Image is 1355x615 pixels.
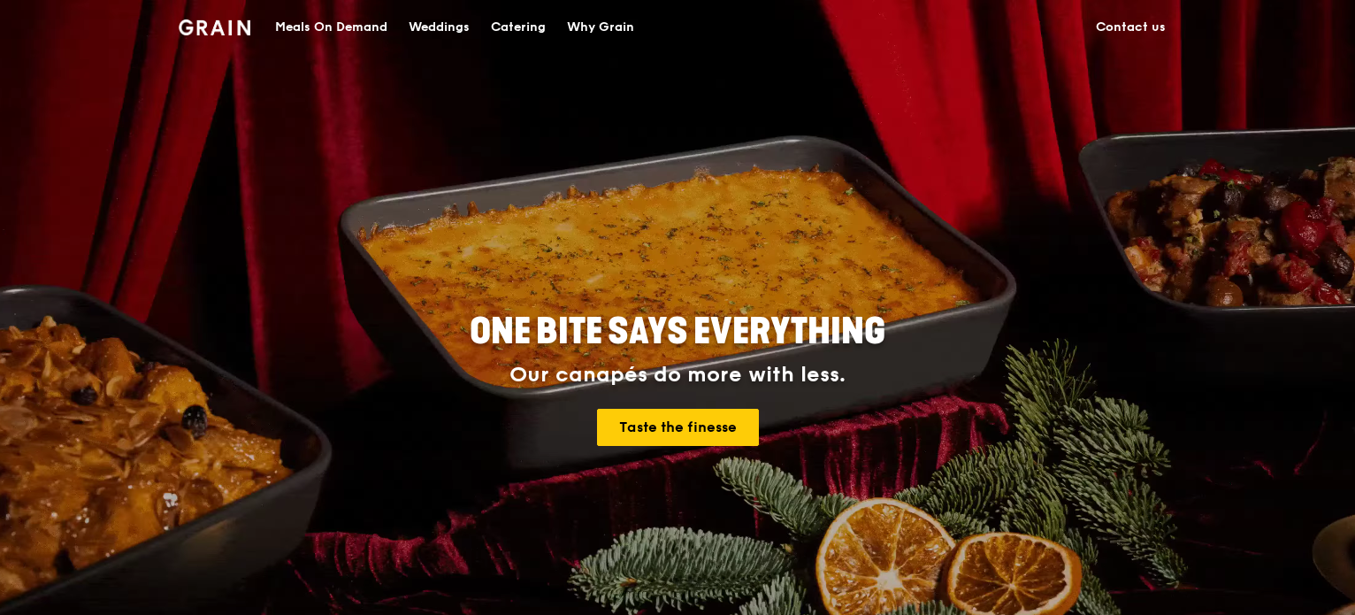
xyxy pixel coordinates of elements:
div: Weddings [409,1,470,54]
div: Why Grain [567,1,634,54]
a: Taste the finesse [597,409,759,446]
img: Grain [179,19,250,35]
span: ONE BITE SAYS EVERYTHING [470,311,885,353]
div: Meals On Demand [275,1,387,54]
a: Weddings [398,1,480,54]
div: Catering [491,1,546,54]
div: Our canapés do more with less. [359,363,996,388]
a: Contact us [1085,1,1176,54]
a: Why Grain [556,1,645,54]
a: Catering [480,1,556,54]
